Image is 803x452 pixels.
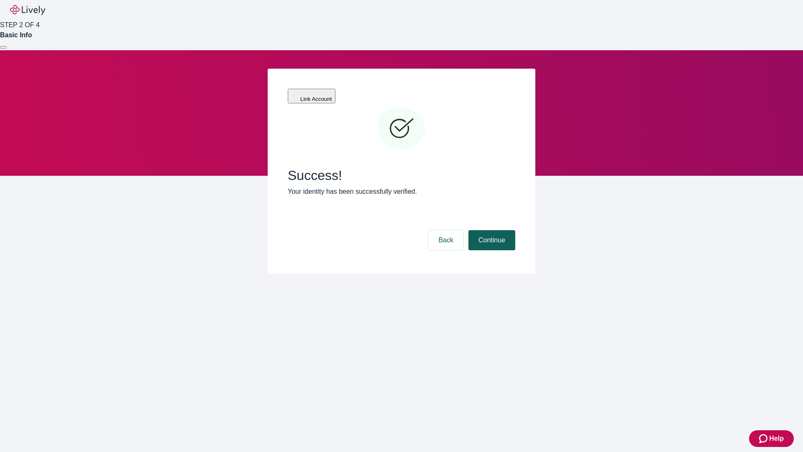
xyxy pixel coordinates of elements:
button: Back [428,230,463,250]
p: Your identity has been successfully verified. [288,187,515,197]
span: Help [769,434,784,444]
span: Success! [288,167,515,183]
svg: Checkmark icon [376,104,427,154]
button: Continue [468,230,515,250]
button: Link Account [288,89,335,103]
svg: Zendesk support icon [759,434,769,444]
img: Lively [10,5,45,15]
button: Zendesk support iconHelp [749,430,794,447]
